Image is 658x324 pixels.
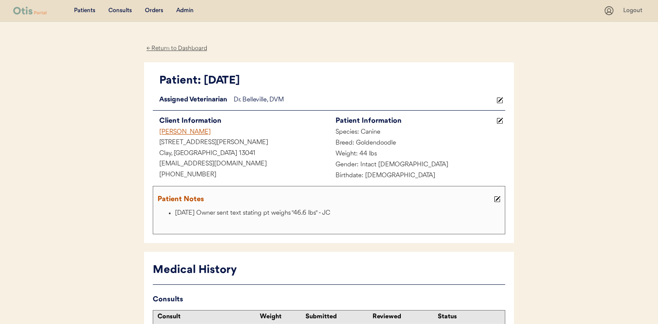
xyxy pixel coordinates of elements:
div: [STREET_ADDRESS][PERSON_NAME] [153,138,329,148]
div: Orders [145,7,163,15]
div: Dr. Belleville, DVM [234,95,494,106]
div: Medical History [153,262,505,279]
div: Consults [108,7,132,15]
div: Reviewed [373,313,436,321]
div: Gender: Intact [DEMOGRAPHIC_DATA] [329,160,505,171]
div: [EMAIL_ADDRESS][DOMAIN_NAME] [153,159,329,170]
div: Species: Canine [329,127,505,138]
div: Consult [158,313,255,321]
div: Status [438,313,501,321]
div: [PERSON_NAME] [153,127,329,138]
div: Consults [153,294,505,306]
div: Submitted [305,313,369,321]
div: Weight: 44 lbs [329,149,505,160]
div: Patient: [DATE] [159,73,505,89]
div: Patient Information [336,115,494,127]
div: ← Return to Dashboard [144,44,209,54]
li: [DATE] Owner sent text stating pt weighs "46.6 lbs" - JC [175,208,503,219]
div: Patient Notes [158,193,492,206]
div: Assigned Veterinarian [153,95,234,106]
div: Birthdate: [DEMOGRAPHIC_DATA] [329,171,505,182]
div: Logout [623,7,645,15]
div: Client Information [159,115,329,127]
div: Admin [176,7,194,15]
div: Clay, [GEOGRAPHIC_DATA] 13041 [153,148,329,159]
div: Breed: Goldendoodle [329,138,505,149]
div: Patients [74,7,95,15]
div: [PHONE_NUMBER] [153,170,329,181]
div: Weight [260,313,303,321]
